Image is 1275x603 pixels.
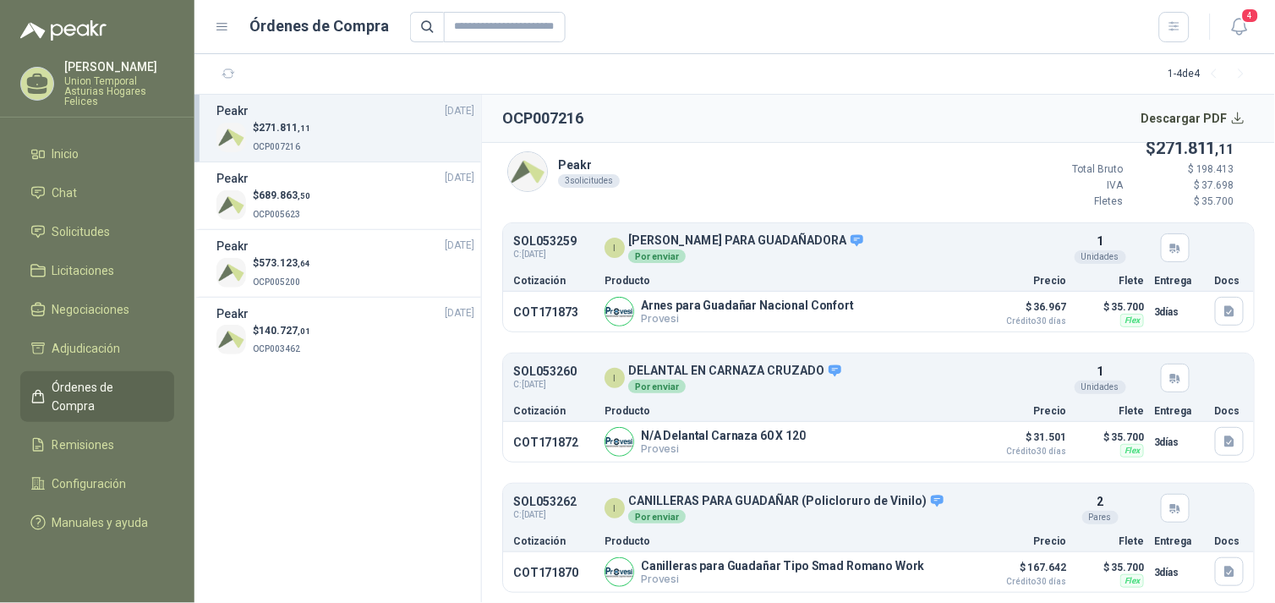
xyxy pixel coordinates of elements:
p: N/A Delantal Carnaza 60 X 120 [641,429,806,442]
p: Producto [605,536,971,546]
span: ,50 [298,191,310,200]
p: SOL053262 [513,496,577,508]
span: [DATE] [445,305,474,321]
p: SOL053259 [513,235,577,248]
p: $ [253,188,310,204]
a: Negociaciones [20,293,174,326]
p: Flete [1076,276,1144,286]
p: Union Temporal Asturias Hogares Felices [64,76,174,107]
p: $ 35.700 [1076,297,1144,317]
span: [DATE] [445,238,474,254]
p: $ [253,323,310,339]
span: 140.727 [259,325,310,337]
p: Producto [605,276,971,286]
p: Precio [982,276,1066,286]
p: CANILLERAS PARA GUADAÑAR (Policloruro de Vinilo) [628,494,945,509]
span: Adjudicación [52,339,121,358]
img: Company Logo [216,123,246,152]
span: 689.863 [259,189,310,201]
p: 1 [1097,362,1103,381]
p: $ 35.700 [1133,194,1234,210]
p: Cotización [513,406,594,416]
p: 3 días [1154,562,1205,583]
p: $ 167.642 [982,557,1066,586]
span: Solicitudes [52,222,111,241]
div: 1 - 4 de 4 [1168,61,1255,88]
span: [DATE] [445,103,474,119]
span: ,64 [298,259,310,268]
span: 271.811 [1156,138,1234,158]
span: Chat [52,184,78,202]
p: IVA [1021,178,1123,194]
p: Total Bruto [1021,162,1123,178]
p: Docs [1215,406,1244,416]
div: Por enviar [628,380,686,393]
span: Órdenes de Compra [52,378,158,415]
div: 3 solicitudes [558,174,620,188]
span: OCP005200 [253,277,300,287]
p: Docs [1215,536,1244,546]
p: Provesi [641,573,925,585]
p: Precio [982,536,1066,546]
h3: Peakr [216,101,249,120]
span: OCP003462 [253,344,300,354]
span: OCP007216 [253,142,300,151]
span: ,01 [298,326,310,336]
span: Configuración [52,474,127,493]
img: Company Logo [508,152,547,191]
span: 4 [1241,8,1260,24]
span: C: [DATE] [513,378,577,392]
p: Provesi [641,442,806,455]
a: Chat [20,177,174,209]
div: Unidades [1075,381,1126,394]
a: Remisiones [20,429,174,461]
a: Solicitudes [20,216,174,248]
p: Flete [1076,536,1144,546]
img: Company Logo [216,258,246,288]
p: [PERSON_NAME] PARA GUADAÑADORA [628,233,865,249]
p: 2 [1097,492,1103,511]
p: $ 35.700 [1076,557,1144,578]
a: Peakr[DATE] Company Logo$573.123,64OCP005200 [216,237,474,290]
img: Company Logo [605,428,633,456]
h3: Peakr [216,169,249,188]
div: Pares [1082,511,1119,524]
p: $ 198.413 [1133,162,1234,178]
span: ,11 [298,123,310,133]
span: Crédito 30 días [982,447,1066,456]
div: Por enviar [628,249,686,263]
div: I [605,498,625,518]
h1: Órdenes de Compra [250,14,390,38]
h2: OCP007216 [502,107,583,130]
img: Logo peakr [20,20,107,41]
p: Arnes para Guadañar Nacional Confort [641,299,854,312]
a: Inicio [20,138,174,170]
span: Remisiones [52,436,115,454]
a: Órdenes de Compra [20,371,174,422]
p: Entrega [1154,406,1205,416]
p: Entrega [1154,276,1205,286]
h3: Peakr [216,237,249,255]
p: COT171873 [513,305,594,319]
p: DELANTAL EN CARNAZA CRUZADO [628,364,843,379]
img: Company Logo [605,298,633,326]
div: I [605,238,625,258]
span: 573.123 [259,257,310,269]
img: Company Logo [605,558,633,586]
p: $ [253,120,310,136]
p: SOL053260 [513,365,577,378]
span: OCP005623 [253,210,300,219]
p: Docs [1215,276,1244,286]
p: Canilleras para Guadañar Tipo Smad Romano Work [641,559,925,573]
p: 1 [1097,232,1103,250]
span: 271.811 [259,122,310,134]
p: $ 35.700 [1076,427,1144,447]
p: $ 36.967 [982,297,1066,326]
button: 4 [1224,12,1255,42]
a: Licitaciones [20,255,174,287]
p: [PERSON_NAME] [64,61,174,73]
span: Negociaciones [52,300,130,319]
p: Fletes [1021,194,1123,210]
span: Crédito 30 días [982,317,1066,326]
p: Cotización [513,536,594,546]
